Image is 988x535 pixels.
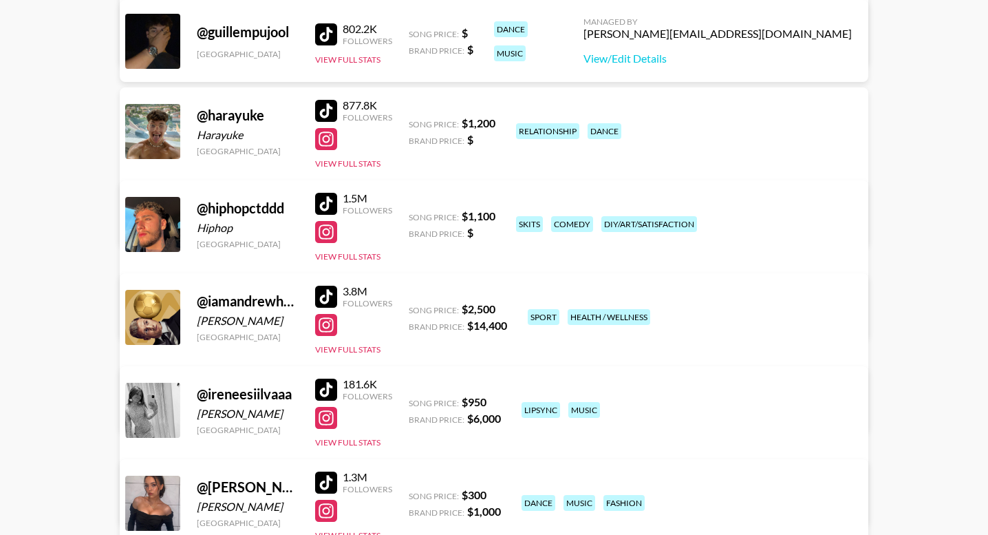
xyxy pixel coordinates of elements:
[528,309,559,325] div: sport
[197,407,299,421] div: [PERSON_NAME]
[409,45,464,56] span: Brand Price:
[568,402,600,418] div: music
[343,112,392,123] div: Followers
[197,221,299,235] div: Hiphop
[197,479,299,496] div: @ [PERSON_NAME].lindstrm
[462,116,495,129] strong: $ 1,200
[467,43,473,56] strong: $
[197,518,299,528] div: [GEOGRAPHIC_DATA]
[563,495,595,511] div: music
[343,484,392,494] div: Followers
[603,495,645,511] div: fashion
[601,216,697,232] div: diy/art/satisfaction
[462,26,468,39] strong: $
[409,229,464,239] span: Brand Price:
[197,293,299,310] div: @ iamandrewhenderson
[467,133,473,146] strong: $
[315,158,380,169] button: View Full Stats
[516,123,579,139] div: relationship
[467,412,501,425] strong: $ 6,000
[409,29,459,39] span: Song Price:
[343,36,392,46] div: Followers
[197,146,299,156] div: [GEOGRAPHIC_DATA]
[315,344,380,355] button: View Full Stats
[409,322,464,332] span: Brand Price:
[343,191,392,205] div: 1.5M
[343,98,392,112] div: 877.8K
[343,391,392,401] div: Followers
[409,305,459,315] span: Song Price:
[409,507,464,518] span: Brand Price:
[343,470,392,484] div: 1.3M
[583,27,852,41] div: [PERSON_NAME][EMAIL_ADDRESS][DOMAIN_NAME]
[197,425,299,435] div: [GEOGRAPHIC_DATA]
[315,251,380,262] button: View Full Stats
[197,49,299,59] div: [GEOGRAPHIC_DATA]
[197,332,299,342] div: [GEOGRAPHIC_DATA]
[197,314,299,328] div: [PERSON_NAME]
[588,123,621,139] div: dance
[462,395,486,408] strong: $ 950
[409,491,459,501] span: Song Price:
[467,505,501,518] strong: $ 1,000
[494,45,526,61] div: music
[522,495,555,511] div: dance
[409,136,464,146] span: Brand Price:
[343,284,392,298] div: 3.8M
[409,212,459,222] span: Song Price:
[197,239,299,249] div: [GEOGRAPHIC_DATA]
[467,319,507,332] strong: $ 14,400
[551,216,593,232] div: comedy
[409,398,459,408] span: Song Price:
[343,377,392,391] div: 181.6K
[568,309,650,325] div: health / wellness
[343,298,392,308] div: Followers
[583,17,852,27] div: Managed By
[315,437,380,448] button: View Full Stats
[343,22,392,36] div: 802.2K
[494,21,528,37] div: dance
[197,23,299,41] div: @ guillempujool
[522,402,560,418] div: lipsync
[343,205,392,216] div: Followers
[197,500,299,514] div: [PERSON_NAME]
[583,52,852,65] a: View/Edit Details
[197,386,299,403] div: @ ireneesiilvaaa
[197,128,299,142] div: Harayuke
[462,302,495,315] strong: $ 2,500
[409,415,464,425] span: Brand Price:
[462,209,495,222] strong: $ 1,100
[409,119,459,129] span: Song Price:
[197,107,299,124] div: @ harayuke
[516,216,543,232] div: skits
[467,226,473,239] strong: $
[462,488,486,501] strong: $ 300
[315,54,380,65] button: View Full Stats
[197,200,299,217] div: @ hiphopctddd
